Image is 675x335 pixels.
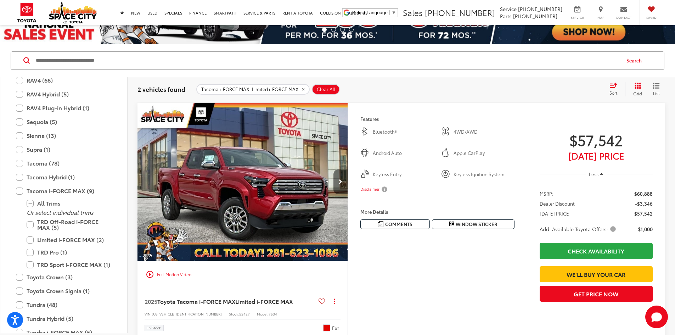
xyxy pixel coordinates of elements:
span: Apple CarPlay [454,150,514,157]
img: Comments [378,221,383,227]
span: Model: [257,311,269,317]
span: Bluetooth® [373,128,434,135]
button: Window Sticker [432,219,514,229]
span: Service [500,5,517,12]
span: Select Language [352,10,388,15]
label: Toyota Crown (3) [16,271,112,283]
span: Contact [616,15,632,20]
label: Supra (1) [16,143,112,156]
span: Saved [643,15,659,20]
span: Disclaimer [360,186,379,192]
span: Sales [403,7,423,18]
span: Less [589,171,598,177]
span: Keyless Ignition System [454,171,514,178]
span: [PHONE_NUMBER] [513,12,557,19]
button: Get Price Now [540,286,653,302]
label: Tacoma i-FORCE MAX (9) [16,185,112,197]
span: [DATE] PRICE [540,210,569,217]
button: Grid View [625,82,647,96]
label: Toyota Crown Signia (1) [16,285,112,297]
a: 2025Toyota Tacoma i-FORCE MAXLimited i-FORCE MAX [145,297,316,305]
span: [DATE] Price [540,152,653,159]
a: We'll Buy Your Car [540,266,653,282]
h4: More Details [360,209,514,214]
span: ▼ [392,10,396,15]
a: 2025 Toyota Tacoma Limited 4WD Double Cab 5-ft bed2025 Toyota Tacoma Limited 4WD Double Cab 5-ft ... [137,103,348,261]
span: Map [593,15,608,20]
label: Sequoia (5) [16,116,112,128]
label: Tacoma Hybrid (1) [16,171,112,183]
span: Supersonic Red [323,324,330,331]
span: Comments [385,221,412,228]
i: Or select individual trims [27,208,94,216]
span: Sort [609,90,617,96]
span: Window Sticker [456,221,497,228]
label: RAV4 Plug-in Hybrid (1) [16,102,112,114]
button: remove Tacoma%20i-FORCE%20MAX: Limited%20i-FORCE%20MAX [196,84,310,95]
span: VIN: [145,311,152,317]
button: Comments [360,219,430,229]
button: Disclaimer [360,182,389,197]
span: $57,542 [634,210,653,217]
label: Sienna (13) [16,129,112,142]
span: Ext. [332,325,341,331]
span: Parts [500,12,512,19]
label: Tundra (48) [16,298,112,311]
span: Keyless Entry [373,171,434,178]
img: 2025 Toyota Tacoma Limited 4WD Double Cab 5-ft bed [137,103,348,262]
button: Add. Available Toyota Offers: [540,225,618,233]
span: 2025 [145,297,157,305]
span: Android Auto [373,150,434,157]
label: TRD Sport i-FORCE MAX (1) [27,258,112,271]
span: Grid [633,90,642,96]
label: Limited i-FORCE MAX (2) [27,234,112,246]
button: Toggle Chat Window [645,306,668,328]
span: [PHONE_NUMBER] [425,7,495,18]
span: Tacoma i-FORCE MAX: Limited i-FORCE MAX [201,86,299,92]
input: Search by Make, Model, or Keyword [35,52,620,69]
span: MSRP: [540,190,553,197]
a: Check Availability [540,243,653,259]
button: List View [647,82,665,96]
span: 7534 [269,311,277,317]
span: $1,000 [638,225,653,233]
h4: Features [360,116,514,121]
img: Space City Toyota [49,1,97,23]
span: Clear All [317,86,336,92]
span: 4WD/AWD [454,128,514,135]
span: Limited i-FORCE MAX [235,297,293,305]
span: [PHONE_NUMBER] [518,5,562,12]
span: [US_VEHICLE_IDENTIFICATION_NUMBER] [152,311,222,317]
button: Search [620,52,652,69]
label: RAV4 Hybrid (5) [16,88,112,100]
span: -$3,346 [635,200,653,207]
span: Dealer Discount [540,200,575,207]
button: Less [586,168,607,181]
span: dropdown dots [334,298,335,304]
span: In Stock [147,326,161,330]
button: Next image [333,169,348,194]
svg: Start Chat [645,306,668,328]
span: Add. Available Toyota Offers: [540,225,617,233]
a: Select Language​ [352,10,396,15]
span: Toyota Tacoma i-FORCE MAX [157,297,235,305]
span: Service [569,15,585,20]
span: Stock: [229,311,239,317]
label: TRD Off-Road i-FORCE MAX (5) [27,216,112,234]
label: RAV4 (66) [16,74,112,86]
label: Tundra Hybrid (5) [16,312,112,325]
i: Window Sticker [449,221,454,227]
span: List [653,90,660,96]
span: $60,888 [634,190,653,197]
button: Select sort value [606,82,625,96]
label: All Trims [27,197,112,210]
button: Clear All [312,84,340,95]
span: 2 vehicles found [137,85,185,93]
label: Tacoma (78) [16,157,112,169]
button: Actions [328,295,341,307]
label: TRD Pro (1) [27,246,112,258]
div: 2025 Toyota Tacoma i-FORCE MAX Limited i-FORCE MAX 0 [137,103,348,261]
span: $57,542 [540,131,653,149]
